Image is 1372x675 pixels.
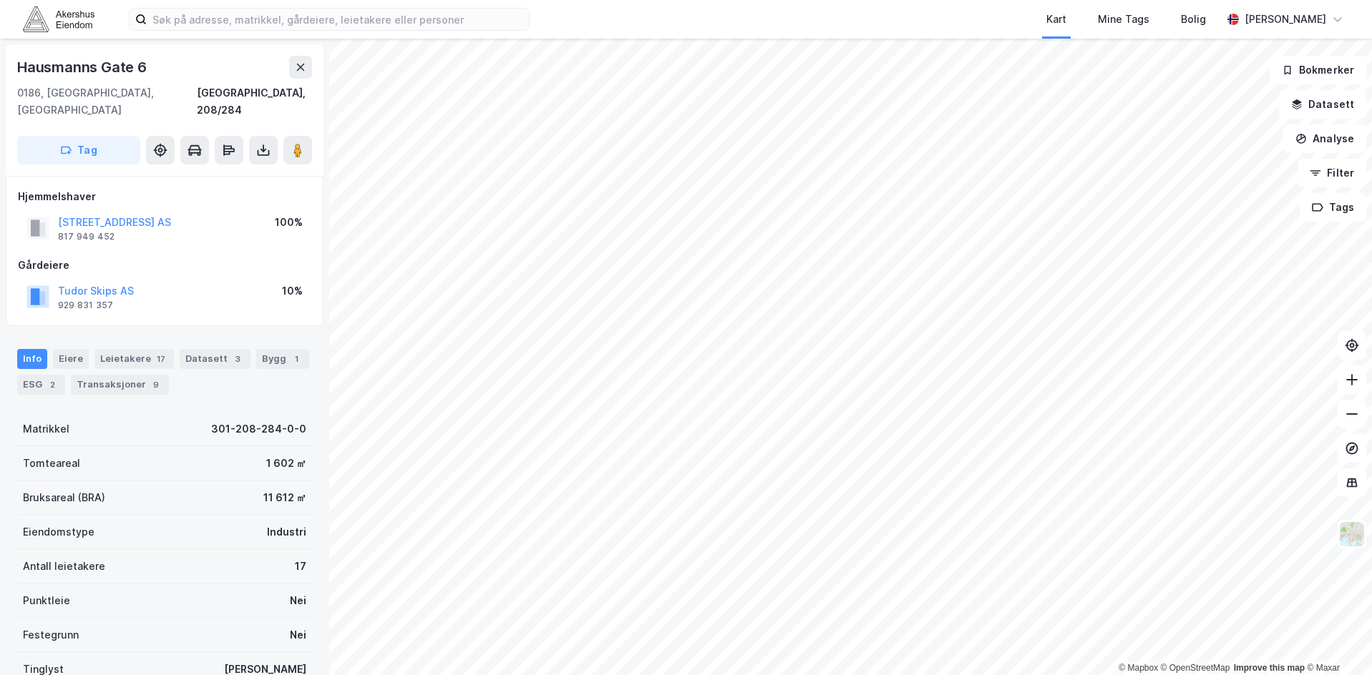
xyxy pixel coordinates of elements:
[290,592,306,609] div: Nei
[1279,90,1366,119] button: Datasett
[17,136,140,164] button: Tag
[1181,11,1206,28] div: Bolig
[17,349,47,369] div: Info
[275,214,303,231] div: 100%
[1046,11,1066,28] div: Kart
[23,6,94,31] img: akershus-eiendom-logo.9091f326c980b4bce74ccdd9f866810c.svg
[18,188,311,205] div: Hjemmelshaver
[1300,193,1366,222] button: Tags
[23,626,79,644] div: Festegrunn
[58,231,115,242] div: 817 949 452
[1098,11,1149,28] div: Mine Tags
[211,420,306,438] div: 301-208-284-0-0
[256,349,309,369] div: Bygg
[267,523,306,541] div: Industri
[23,455,80,472] div: Tomteareal
[58,300,113,311] div: 929 831 357
[53,349,89,369] div: Eiere
[1338,521,1366,548] img: Z
[1161,663,1230,673] a: OpenStreetMap
[17,56,150,79] div: Hausmanns Gate 6
[18,257,311,274] div: Gårdeiere
[23,592,70,609] div: Punktleie
[295,558,306,575] div: 17
[263,489,306,506] div: 11 612 ㎡
[1234,663,1305,673] a: Improve this map
[180,349,250,369] div: Datasett
[147,9,529,30] input: Søk på adresse, matrikkel, gårdeiere, leietakere eller personer
[289,352,303,366] div: 1
[1245,11,1326,28] div: [PERSON_NAME]
[282,282,303,300] div: 10%
[1300,606,1372,675] iframe: Chat Widget
[266,455,306,472] div: 1 602 ㎡
[71,375,169,395] div: Transaksjoner
[23,558,105,575] div: Antall leietakere
[23,489,105,506] div: Bruksareal (BRA)
[1270,56,1366,84] button: Bokmerker
[1298,159,1366,187] button: Filter
[23,420,69,438] div: Matrikkel
[17,84,197,119] div: 0186, [GEOGRAPHIC_DATA], [GEOGRAPHIC_DATA]
[290,626,306,644] div: Nei
[149,378,163,392] div: 9
[230,352,245,366] div: 3
[94,349,174,369] div: Leietakere
[1283,124,1366,153] button: Analyse
[197,84,312,119] div: [GEOGRAPHIC_DATA], 208/284
[45,378,59,392] div: 2
[17,375,65,395] div: ESG
[23,523,94,541] div: Eiendomstype
[154,352,168,366] div: 17
[1119,663,1158,673] a: Mapbox
[1300,606,1372,675] div: Kontrollprogram for chat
